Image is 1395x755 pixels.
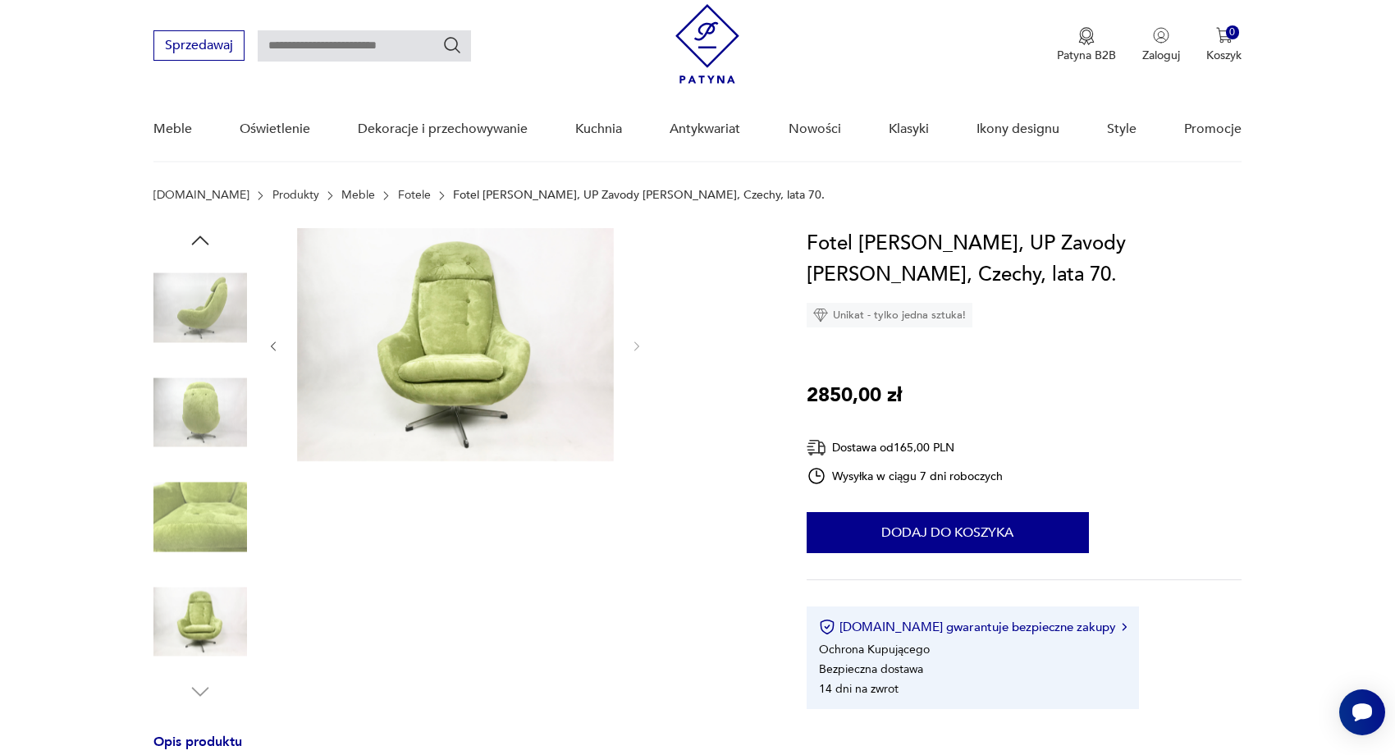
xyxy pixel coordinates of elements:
button: [DOMAIN_NAME] gwarantuje bezpieczne zakupy [819,619,1127,635]
a: Ikona medaluPatyna B2B [1057,27,1116,63]
p: Koszyk [1206,48,1242,63]
a: Klasyki [889,98,929,161]
li: Bezpieczna dostawa [819,661,923,677]
button: 0Koszyk [1206,27,1242,63]
p: Fotel [PERSON_NAME], UP Zavody [PERSON_NAME], Czechy, lata 70. [453,189,825,202]
a: Style [1107,98,1137,161]
li: 14 dni na zwrot [819,681,899,697]
a: Meble [341,189,375,202]
div: Dostawa od 165,00 PLN [807,437,1004,458]
div: Unikat - tylko jedna sztuka! [807,303,972,327]
a: Oświetlenie [240,98,310,161]
p: 2850,00 zł [807,380,902,411]
img: Zdjęcie produktu Fotel Peggy, UP Zavody Rousinov, Czechy, lata 70. [153,261,247,355]
img: Ikonka użytkownika [1153,27,1169,43]
img: Ikona koszyka [1216,27,1233,43]
a: Dekoracje i przechowywanie [358,98,528,161]
a: Promocje [1184,98,1242,161]
a: Ikony designu [976,98,1059,161]
button: Zaloguj [1142,27,1180,63]
button: Patyna B2B [1057,27,1116,63]
a: Produkty [272,189,319,202]
img: Zdjęcie produktu Fotel Peggy, UP Zavody Rousinov, Czechy, lata 70. [153,366,247,460]
a: Sprzedawaj [153,41,245,53]
button: Dodaj do koszyka [807,512,1089,553]
img: Ikona diamentu [813,308,828,323]
a: Kuchnia [575,98,622,161]
p: Patyna B2B [1057,48,1116,63]
li: Ochrona Kupującego [819,642,930,657]
img: Patyna - sklep z meblami i dekoracjami vintage [675,4,739,84]
img: Zdjęcie produktu Fotel Peggy, UP Zavody Rousinov, Czechy, lata 70. [153,575,247,669]
div: 0 [1226,25,1240,39]
p: Zaloguj [1142,48,1180,63]
a: Nowości [789,98,841,161]
a: Antykwariat [670,98,740,161]
a: [DOMAIN_NAME] [153,189,249,202]
img: Ikona dostawy [807,437,826,458]
img: Ikona certyfikatu [819,619,835,635]
button: Sprzedawaj [153,30,245,61]
h1: Fotel [PERSON_NAME], UP Zavody [PERSON_NAME], Czechy, lata 70. [807,228,1242,291]
a: Meble [153,98,192,161]
button: Szukaj [442,35,462,55]
div: Wysyłka w ciągu 7 dni roboczych [807,466,1004,486]
img: Ikona medalu [1078,27,1095,45]
img: Zdjęcie produktu Fotel Peggy, UP Zavody Rousinov, Czechy, lata 70. [297,228,614,461]
img: Ikona strzałki w prawo [1122,623,1127,631]
img: Zdjęcie produktu Fotel Peggy, UP Zavody Rousinov, Czechy, lata 70. [153,470,247,564]
a: Fotele [398,189,431,202]
iframe: Smartsupp widget button [1339,689,1385,735]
